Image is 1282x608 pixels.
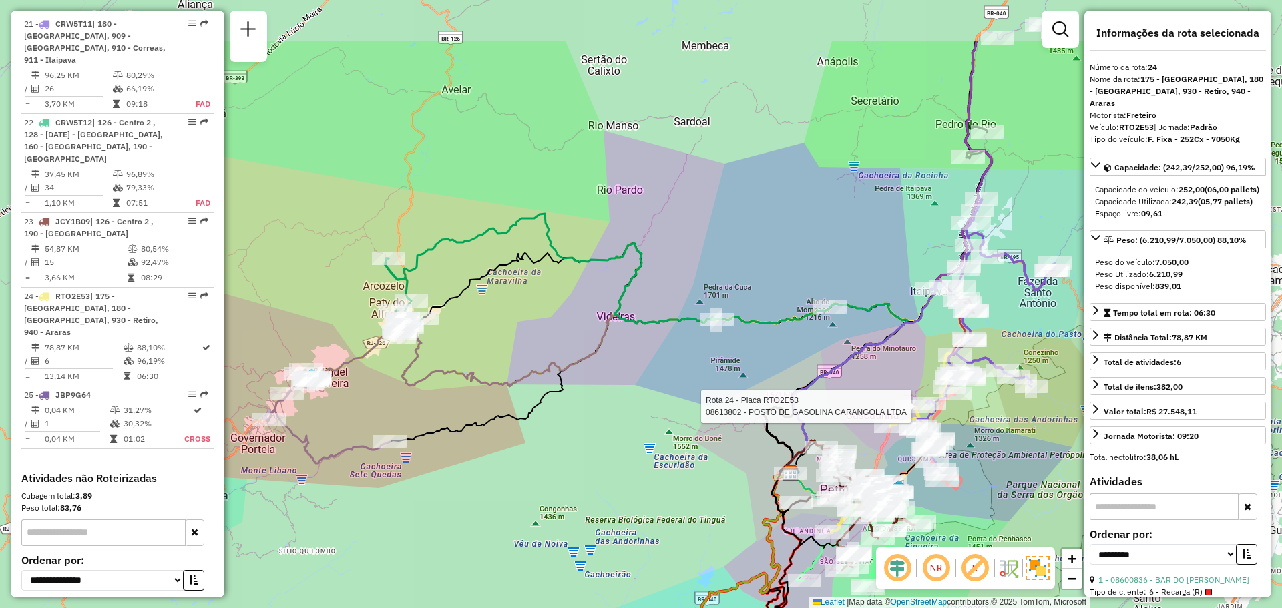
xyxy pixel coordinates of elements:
span: Total de atividades: [1104,357,1181,367]
td: 80,29% [126,69,181,82]
strong: Padrão [1190,122,1217,132]
td: 6 [44,354,123,368]
strong: RTO2E53 [1119,122,1154,132]
span: RTO2E53 [55,291,90,301]
td: / [24,256,31,269]
strong: F. Fixa - 252Cx - 7050Kg [1148,134,1240,144]
div: Peso: (6.210,99/7.050,00) 88,10% [1090,251,1266,298]
div: Map data © contributors,© 2025 TomTom, Microsoft [809,597,1090,608]
i: % de utilização do peso [128,245,138,253]
td: 1 [44,417,110,430]
i: % de utilização do peso [124,344,134,352]
td: Cross [184,432,211,446]
a: Capacidade: (242,39/252,00) 96,19% [1090,158,1266,176]
td: 79,33% [126,181,181,194]
span: 21 - [24,19,166,65]
span: Tempo total em rota: 06:30 [1113,308,1215,318]
i: % de utilização do peso [113,170,123,178]
label: Ordenar por: [21,552,214,568]
img: Miguel Pereira [303,368,320,385]
td: / [24,82,31,95]
button: Ordem crescente [183,570,204,591]
div: Veículo: [1090,121,1266,133]
a: Valor total:R$ 27.548,11 [1090,402,1266,420]
a: Total de atividades:6 [1090,352,1266,370]
div: Cubagem total: [21,490,214,502]
img: CDD Petropolis [782,465,799,482]
span: 24 - [24,291,158,337]
div: Jornada Motorista: 09:20 [1104,430,1199,442]
td: 54,87 KM [44,242,127,256]
i: Distância Total [31,170,39,178]
strong: R$ 27.548,11 [1146,406,1197,416]
em: Opções [188,390,196,398]
span: Ocultar deslocamento [881,552,913,584]
a: Peso: (6.210,99/7.050,00) 88,10% [1090,230,1266,248]
strong: 83,76 [60,503,81,513]
img: Exibir/Ocultar setores [1026,556,1050,580]
h4: Atividades não Roteirizadas [21,472,214,485]
td: 0,04 KM [44,432,110,446]
i: Total de Atividades [31,184,39,192]
a: Zoom out [1062,569,1082,589]
i: % de utilização da cubagem [113,184,123,192]
i: Total de Atividades [31,85,39,93]
td: 01:02 [123,432,184,446]
strong: 839,01 [1155,281,1181,291]
i: Tempo total em rota [110,435,117,443]
span: Ocultar NR [920,552,952,584]
em: Rota exportada [200,390,208,398]
i: Tempo total em rota [113,199,120,207]
td: 13,14 KM [44,370,123,383]
strong: 7.050,00 [1155,257,1189,267]
div: Total hectolitro: [1090,451,1266,463]
td: 37,45 KM [44,168,112,181]
td: / [24,181,31,194]
div: Tipo do veículo: [1090,133,1266,145]
img: 520 UDC Light Petropolis Centro [890,479,907,497]
span: CRW5T12 [55,117,92,127]
a: Nova sessão e pesquisa [235,16,262,46]
div: Motorista: [1090,109,1266,121]
td: 80,54% [140,242,208,256]
td: 07:51 [126,196,181,210]
strong: 175 - [GEOGRAPHIC_DATA], 180 - [GEOGRAPHIC_DATA], 930 - Retiro, 940 - Araras [1090,74,1263,108]
em: Rota exportada [200,217,208,225]
div: Capacidade do veículo: [1095,184,1261,196]
div: Nome da rota: [1090,73,1266,109]
span: + [1068,550,1076,567]
span: JCY1B09 [55,216,90,226]
a: Exibir filtros [1047,16,1074,43]
strong: (05,77 pallets) [1198,196,1253,206]
i: Tempo total em rota [113,100,120,108]
i: % de utilização da cubagem [124,357,134,365]
a: 1 - 08600836 - BAR DO [PERSON_NAME] [1098,575,1249,585]
span: | [847,597,849,607]
td: 96,89% [126,168,181,181]
div: Peso Utilizado: [1095,268,1261,280]
i: Rota otimizada [194,406,202,414]
td: = [24,196,31,210]
i: % de utilização da cubagem [113,85,123,93]
a: Zoom in [1062,549,1082,569]
td: / [24,417,31,430]
span: CRW5T11 [55,19,92,29]
i: Tempo total em rota [128,274,134,282]
span: | 126 - Centro 2 , 128 - [DATE] - [GEOGRAPHIC_DATA], 160 - [GEOGRAPHIC_DATA], 190 - [GEOGRAPHIC_D... [24,117,163,164]
a: Jornada Motorista: 09:20 [1090,426,1266,444]
button: Ordem crescente [1236,544,1257,565]
td: / [24,354,31,368]
span: Peso: (6.210,99/7.050,00) 88,10% [1116,235,1247,245]
span: 22 - [24,117,163,164]
em: Opções [188,118,196,126]
a: Distância Total:78,87 KM [1090,328,1266,346]
em: Rota exportada [200,19,208,27]
td: 1,10 KM [44,196,112,210]
span: 6 - Recarga (R) [1149,586,1212,598]
td: FAD [181,196,211,210]
td: 09:18 [126,97,181,111]
td: 78,87 KM [44,341,123,354]
td: 66,19% [126,82,181,95]
div: Capacidade Utilizada: [1095,196,1261,208]
strong: 6 [1177,357,1181,367]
